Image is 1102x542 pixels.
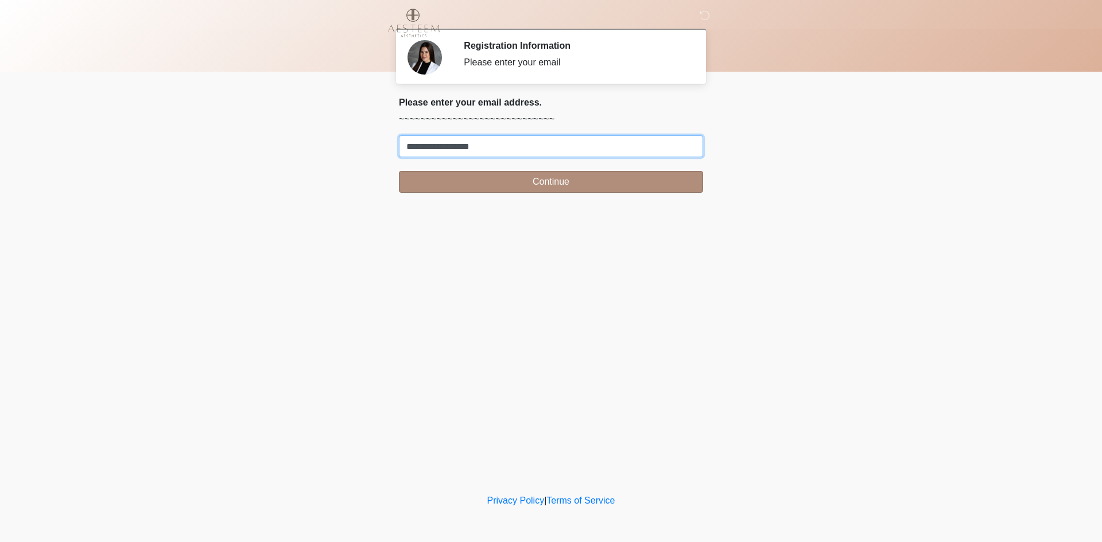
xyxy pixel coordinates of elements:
a: Terms of Service [546,496,615,505]
div: Please enter your email [464,56,686,69]
img: Agent Avatar [408,40,442,75]
h2: Please enter your email address. [399,97,703,108]
a: | [544,496,546,505]
p: ~~~~~~~~~~~~~~~~~~~~~~~~~~~~~ [399,112,703,126]
a: Privacy Policy [487,496,545,505]
button: Continue [399,171,703,193]
img: Aesteem Aesthetics Logo [387,9,440,37]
